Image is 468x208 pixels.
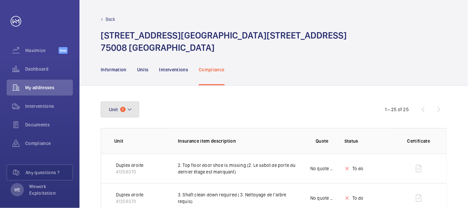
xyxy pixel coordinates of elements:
p: No quote needed [310,195,334,201]
div: 1 – 25 of 25 [385,106,409,113]
span: Interventions [25,103,73,109]
p: Interventions [159,66,188,73]
button: Unit1 [101,102,139,117]
p: Units [137,66,149,73]
p: 41358370 [116,198,143,205]
span: Unit [109,107,118,112]
p: Insurance item description [178,138,300,144]
p: Unit [114,138,167,144]
p: Wework Exploitation [29,183,69,196]
p: No quote needed [310,165,334,172]
p: 3. Shaft clean down required ( 3. Nettoyage de l’arbre requis) [178,191,300,205]
p: To do [352,195,364,201]
span: Documents [25,121,73,128]
span: Maximize [25,47,59,54]
span: Dashboard [25,66,73,72]
span: Beta [59,47,68,54]
p: Duplex droite [116,162,143,169]
p: Information [101,66,127,73]
p: Status [344,138,393,144]
p: To do [352,165,364,172]
span: Any questions ? [26,169,73,176]
h1: [STREET_ADDRESS][GEOGRAPHIC_DATA][STREET_ADDRESS] 75008 [GEOGRAPHIC_DATA] [101,29,347,54]
p: Compliance [199,66,225,73]
span: Compliance [25,140,73,147]
p: 41358370 [116,169,143,175]
p: Duplex droite [116,191,143,198]
p: Certificate [404,138,433,144]
p: 2. Top floor door shoe is missing (2. Le sabot de porte du dernier étage est manquant) [178,162,300,175]
span: 1 [120,107,126,112]
p: Back [106,16,116,23]
p: WE [14,186,20,193]
p: Quote [316,138,329,144]
span: My addresses [25,84,73,91]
